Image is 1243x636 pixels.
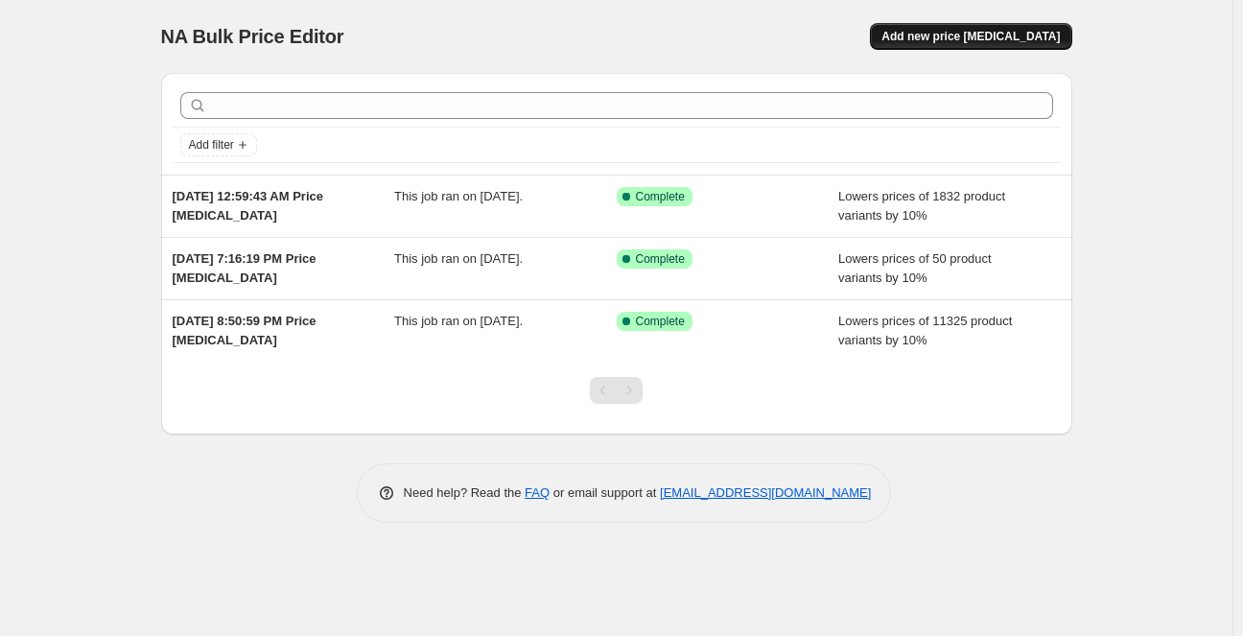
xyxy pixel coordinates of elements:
span: Add new price [MEDICAL_DATA] [881,29,1060,44]
span: Complete [636,314,685,329]
span: This job ran on [DATE]. [394,189,523,203]
span: Lowers prices of 50 product variants by 10% [838,251,992,285]
a: [EMAIL_ADDRESS][DOMAIN_NAME] [660,485,871,500]
nav: Pagination [590,377,643,404]
span: NA Bulk Price Editor [161,26,344,47]
span: [DATE] 12:59:43 AM Price [MEDICAL_DATA] [173,189,324,223]
span: This job ran on [DATE]. [394,251,523,266]
span: Need help? Read the [404,485,526,500]
span: Complete [636,189,685,204]
span: [DATE] 8:50:59 PM Price [MEDICAL_DATA] [173,314,317,347]
button: Add filter [180,133,257,156]
button: Add new price [MEDICAL_DATA] [870,23,1071,50]
span: Lowers prices of 1832 product variants by 10% [838,189,1005,223]
span: Complete [636,251,685,267]
span: Add filter [189,137,234,153]
span: This job ran on [DATE]. [394,314,523,328]
span: or email support at [550,485,660,500]
span: [DATE] 7:16:19 PM Price [MEDICAL_DATA] [173,251,317,285]
a: FAQ [525,485,550,500]
span: Lowers prices of 11325 product variants by 10% [838,314,1012,347]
